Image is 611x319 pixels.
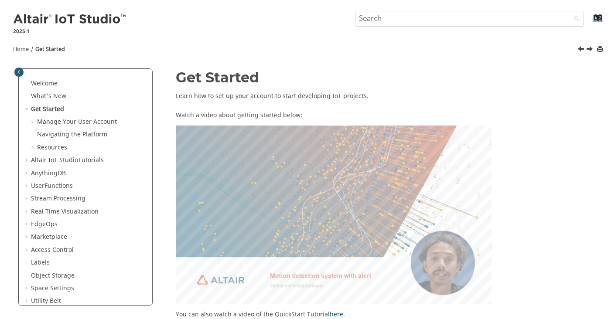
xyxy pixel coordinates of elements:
span: Expand Manage Your User Account [30,118,37,126]
a: Manage Your User Account [37,117,117,126]
a: Resources [37,143,67,152]
a: Navigating the Platform [37,130,107,139]
a: Object Storage [31,271,75,280]
a: EdgeOps [31,220,58,229]
span: Altair IoT Studio [31,156,78,165]
p: You can also watch a video of the QuickStart Tutorial . [176,310,593,319]
span: Expand UserFunctions [24,182,31,190]
span: Expand AnythingDB [24,169,31,178]
a: Stream Processing [31,194,85,203]
span: Collapse Get Started [24,105,31,114]
input: Search query [355,11,584,27]
span: Functions [44,181,73,190]
p: 2025.1 [13,27,127,35]
a: UserFunctions [31,181,73,190]
a: Previous topic: What's New [578,45,585,55]
a: Welcome [31,79,58,88]
a: Labels [31,258,50,267]
a: Go to index terms page [579,18,598,27]
a: Next topic: Manage Your User Account [587,45,594,55]
a: Marketplace [31,232,67,241]
a: Altair IoT StudioTutorials [31,156,104,165]
a: Get Started [31,105,64,114]
a: Home [13,45,29,53]
span: Expand Utility Belt [24,297,31,305]
h1: Get Started [176,70,593,85]
p: Learn how to set up your account to start developing IoT projects. [176,92,593,101]
span: Expand Stream Processing [24,194,31,203]
span: Expand Real Time Visualization [24,207,31,216]
span: Expand EdgeOps [24,220,31,229]
button: Toggle publishing table of content [14,68,24,77]
span: Expand Marketplace [24,233,31,241]
a: Real Time Visualization [31,207,99,216]
img: Altair IoT Studio [13,13,127,27]
span: Expand Access Control [24,246,31,255]
button: Search [563,11,587,28]
span: Expand Space Settings [24,284,31,293]
button: Print this page [597,44,604,55]
a: Get Started [35,45,65,53]
span: Expand Resources [30,143,37,152]
a: Utility Belt [31,296,61,305]
img: raspberry_pi_video_preview.png [176,126,492,304]
p: Watch a video about getting started below: [176,111,593,120]
a: here [330,310,343,319]
a: What's New [31,92,66,101]
span: Expand Altair IoT StudioTutorials [24,156,31,165]
a: Space Settings [31,284,74,293]
a: AnythingDB [31,169,66,178]
a: Access Control [31,245,74,255]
